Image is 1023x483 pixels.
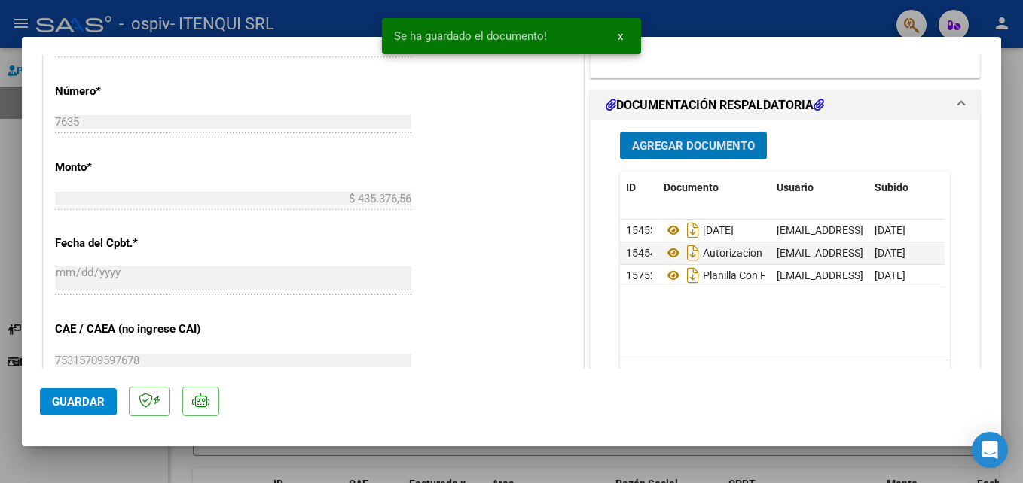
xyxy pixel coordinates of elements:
span: [DATE] [875,247,905,259]
span: [DATE] [664,224,734,236]
button: x [606,23,635,50]
div: DOCUMENTACIÓN RESPALDATORIA [591,120,979,433]
span: Guardar [52,395,105,409]
p: CAE / CAEA (no ingrese CAI) [55,320,210,338]
span: x [618,29,623,43]
button: Agregar Documento [620,132,767,159]
p: Monto [55,159,210,176]
div: Open Intercom Messenger [972,432,1008,468]
datatable-header-cell: ID [620,172,658,204]
i: Descargar documento [683,263,703,287]
span: Usuario [777,181,814,193]
span: 15454 [626,247,656,259]
p: Número [55,83,210,100]
span: Documento [664,181,719,193]
span: Subido [875,181,908,193]
span: Planilla Con Parentezco [664,269,814,281]
span: Autorizacion [664,247,762,259]
button: Guardar [40,388,117,415]
i: Descargar documento [683,218,703,242]
datatable-header-cell: Subido [869,172,944,204]
div: 3 total [620,360,950,398]
span: Se ha guardado el documento! [394,29,547,44]
span: 15453 [626,224,656,236]
span: ID [626,181,636,193]
h1: DOCUMENTACIÓN RESPALDATORIA [606,96,824,114]
p: Fecha del Cpbt. [55,235,210,252]
span: [DATE] [875,269,905,281]
span: 15752 [626,269,656,281]
datatable-header-cell: Usuario [771,172,869,204]
mat-expansion-panel-header: DOCUMENTACIÓN RESPALDATORIA [591,90,979,120]
span: [DATE] [875,224,905,236]
span: Agregar Documento [632,139,755,153]
datatable-header-cell: Documento [658,172,771,204]
i: Descargar documento [683,241,703,265]
datatable-header-cell: Acción [944,172,1019,204]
